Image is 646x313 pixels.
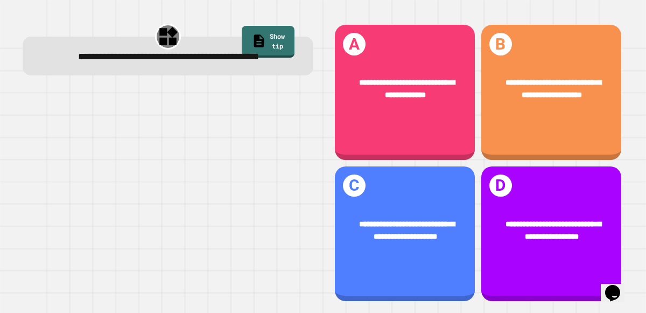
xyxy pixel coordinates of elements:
h1: C [343,175,366,197]
iframe: chat widget [601,270,635,302]
a: Show tip [242,26,294,58]
h1: D [489,175,512,197]
h1: A [343,33,366,55]
h1: B [489,33,512,55]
